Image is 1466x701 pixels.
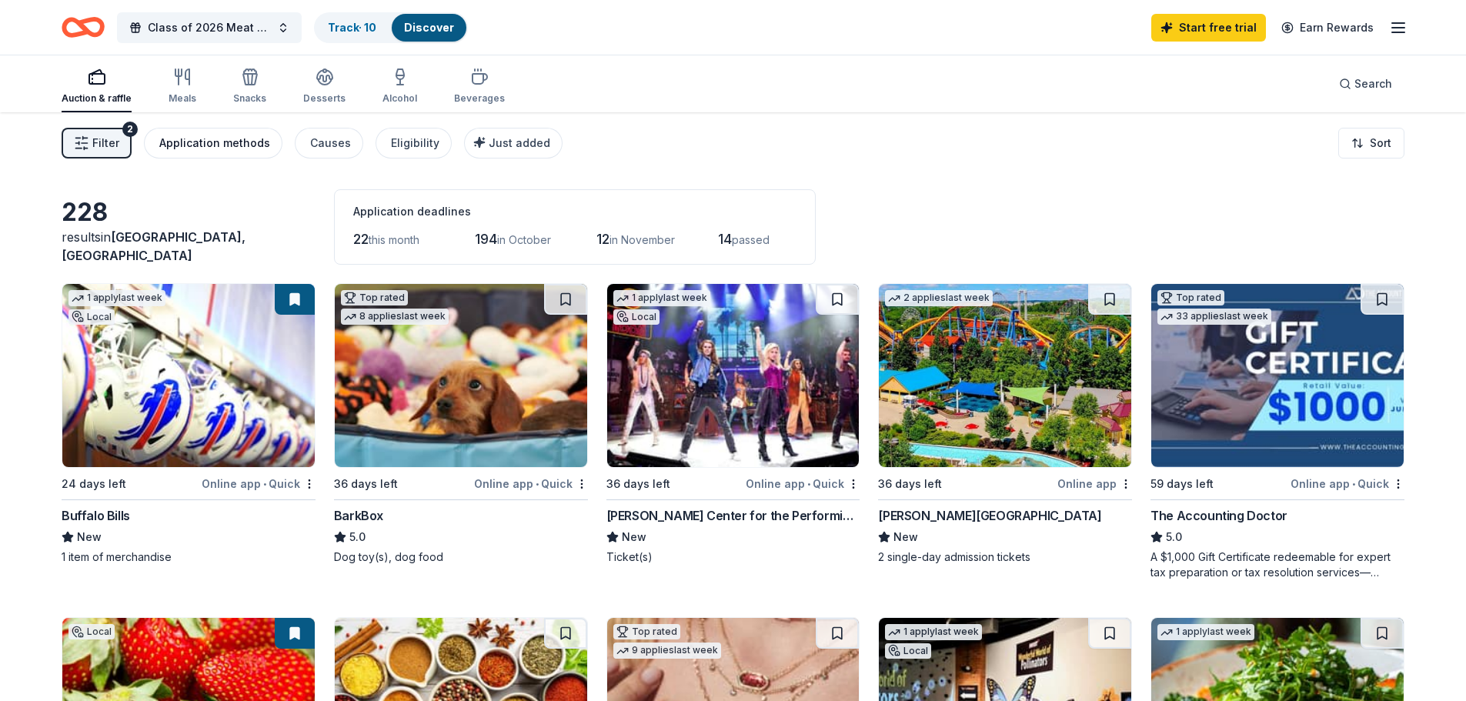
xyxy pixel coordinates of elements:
[489,136,550,149] span: Just added
[607,284,860,467] img: Image for Tilles Center for the Performing Arts
[1151,14,1266,42] a: Start free trial
[1157,309,1271,325] div: 33 applies last week
[334,506,383,525] div: BarkBox
[328,21,376,34] a: Track· 10
[613,290,710,306] div: 1 apply last week
[159,134,270,152] div: Application methods
[62,92,132,105] div: Auction & raffle
[382,62,417,112] button: Alcohol
[62,229,245,263] span: [GEOGRAPHIC_DATA], [GEOGRAPHIC_DATA]
[353,202,796,221] div: Application deadlines
[62,475,126,493] div: 24 days left
[92,134,119,152] span: Filter
[353,231,369,247] span: 22
[454,92,505,105] div: Beverages
[879,284,1131,467] img: Image for Dorney Park & Wildwater Kingdom
[732,233,770,246] span: passed
[148,18,271,37] span: Class of 2026 Meat & Basket Raffle
[878,475,942,493] div: 36 days left
[596,231,609,247] span: 12
[62,9,105,45] a: Home
[1291,474,1404,493] div: Online app Quick
[68,309,115,325] div: Local
[314,12,468,43] button: Track· 10Discover
[885,643,931,659] div: Local
[62,284,315,467] img: Image for Buffalo Bills
[62,228,316,265] div: results
[606,283,860,565] a: Image for Tilles Center for the Performing Arts1 applylast weekLocal36 days leftOnline app•Quick[...
[878,506,1101,525] div: [PERSON_NAME][GEOGRAPHIC_DATA]
[404,21,454,34] a: Discover
[117,12,302,43] button: Class of 2026 Meat & Basket Raffle
[310,134,351,152] div: Causes
[878,549,1132,565] div: 2 single-day admission tickets
[202,474,316,493] div: Online app Quick
[391,134,439,152] div: Eligibility
[1338,128,1404,159] button: Sort
[1370,134,1391,152] span: Sort
[295,128,363,159] button: Causes
[606,506,860,525] div: [PERSON_NAME] Center for the Performing Arts
[1352,478,1355,490] span: •
[893,528,918,546] span: New
[622,528,646,546] span: New
[68,624,115,639] div: Local
[497,233,551,246] span: in October
[68,290,165,306] div: 1 apply last week
[334,283,588,565] a: Image for BarkBoxTop rated8 applieslast week36 days leftOnline app•QuickBarkBox5.0Dog toy(s), dog...
[233,92,266,105] div: Snacks
[807,478,810,490] span: •
[169,62,196,112] button: Meals
[376,128,452,159] button: Eligibility
[536,478,539,490] span: •
[233,62,266,112] button: Snacks
[1166,528,1182,546] span: 5.0
[878,283,1132,565] a: Image for Dorney Park & Wildwater Kingdom2 applieslast week36 days leftOnline app[PERSON_NAME][GE...
[62,229,245,263] span: in
[335,284,587,467] img: Image for BarkBox
[885,290,993,306] div: 2 applies last week
[1354,75,1392,93] span: Search
[303,62,346,112] button: Desserts
[1150,283,1404,580] a: Image for The Accounting DoctorTop rated33 applieslast week59 days leftOnline app•QuickThe Accoun...
[1327,68,1404,99] button: Search
[122,122,138,137] div: 2
[606,475,670,493] div: 36 days left
[382,92,417,105] div: Alcohol
[334,549,588,565] div: Dog toy(s), dog food
[341,290,408,305] div: Top rated
[62,62,132,112] button: Auction & raffle
[613,643,721,659] div: 9 applies last week
[62,506,130,525] div: Buffalo Bills
[1057,474,1132,493] div: Online app
[1157,624,1254,640] div: 1 apply last week
[454,62,505,112] button: Beverages
[62,283,316,565] a: Image for Buffalo Bills1 applylast weekLocal24 days leftOnline app•QuickBuffalo BillsNew1 item of...
[606,549,860,565] div: Ticket(s)
[609,233,675,246] span: in November
[263,478,266,490] span: •
[613,624,680,639] div: Top rated
[349,528,366,546] span: 5.0
[77,528,102,546] span: New
[613,309,660,325] div: Local
[885,624,982,640] div: 1 apply last week
[62,128,132,159] button: Filter2
[62,549,316,565] div: 1 item of merchandise
[1151,284,1404,467] img: Image for The Accounting Doctor
[1272,14,1383,42] a: Earn Rewards
[169,92,196,105] div: Meals
[1150,549,1404,580] div: A $1,000 Gift Certificate redeemable for expert tax preparation or tax resolution services—recipi...
[746,474,860,493] div: Online app Quick
[369,233,419,246] span: this month
[1157,290,1224,305] div: Top rated
[475,231,497,247] span: 194
[464,128,563,159] button: Just added
[1150,506,1287,525] div: The Accounting Doctor
[303,92,346,105] div: Desserts
[341,309,449,325] div: 8 applies last week
[62,197,316,228] div: 228
[334,475,398,493] div: 36 days left
[144,128,282,159] button: Application methods
[474,474,588,493] div: Online app Quick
